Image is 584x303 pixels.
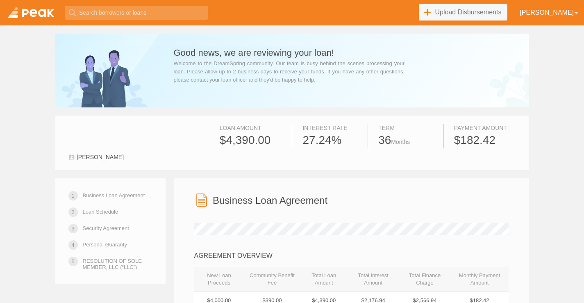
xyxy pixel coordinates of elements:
a: RESOLUTION OF SOLE MEMBER, LLC (“LLC”) [83,254,152,274]
div: 27.24% [302,132,364,148]
div: 36 [378,132,440,148]
div: $4,390.00 [220,132,289,148]
a: Business Loan Agreement [83,188,145,203]
th: New Loan Proceeds [194,267,244,292]
th: Total Finance Charge [399,267,450,292]
a: Personal Guaranty [83,237,127,252]
span: Months [391,139,410,145]
div: $182.42 [454,132,516,148]
a: Upload Disbursements [419,4,508,21]
h3: Business Loan Agreement [213,195,327,206]
th: Monthly Payment Amount [451,267,509,292]
div: Welcome to the DreamSpring community. Our team is busy behind the scenes processing your loan. Pl... [174,59,405,84]
div: Loan Amount [220,124,289,132]
a: Loan Schedule [83,205,118,219]
div: AGREEMENT OVERVIEW [194,251,509,261]
h3: Good news, we are reviewing your loan! [174,46,529,59]
div: Term [378,124,440,132]
img: user-1c9fd2761cee6e1c551a576fc8a3eb88bdec9f05d7f3aff15e6bd6b6821838cb.svg [68,154,75,161]
img: banner-right-7faaebecb9cc8a8b8e4d060791a95e06bbdd76f1cbb7998ea156dda7bc32fd76.png [489,62,529,107]
a: Security Agreement [83,221,129,235]
th: Community Benefit Fee [244,267,300,292]
th: Total Interest Amount [348,267,399,292]
input: Search borrowers or loans [65,6,208,20]
img: success-banner-center-5c009b1f3569bf346f1cc17983e29e143ec6e82fba81526c9477cf2b21fa466c.png [61,50,148,107]
div: Payment Amount [454,124,516,132]
div: Interest Rate [302,124,364,132]
th: Total Loan Amount [300,267,348,292]
span: [PERSON_NAME] [77,154,124,160]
